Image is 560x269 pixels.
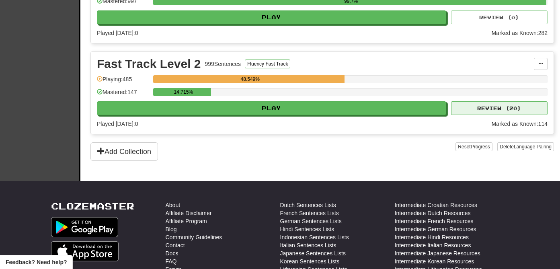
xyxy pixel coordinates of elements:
[97,121,138,127] span: Played [DATE]: 0
[51,217,119,237] img: Get it on Google Play
[97,75,149,88] div: Playing: 485
[280,249,346,257] a: Japanese Sentences Lists
[395,249,480,257] a: Intermediate Japanese Resources
[280,225,334,233] a: Hindi Sentences Lists
[395,257,474,265] a: Intermediate Korean Resources
[280,257,340,265] a: Korean Sentences Lists
[156,88,211,96] div: 14.715%
[395,209,471,217] a: Intermediate Dutch Resources
[156,75,345,83] div: 48.549%
[166,241,185,249] a: Contact
[455,142,492,151] button: ResetProgress
[451,101,548,115] button: Review (20)
[395,217,474,225] a: Intermediate French Resources
[166,233,222,241] a: Community Guidelines
[166,201,181,209] a: About
[205,60,241,68] div: 999 Sentences
[97,88,149,101] div: Mastered: 147
[395,233,469,241] a: Intermediate Hindi Resources
[395,241,471,249] a: Intermediate Italian Resources
[51,241,119,261] img: Get it on App Store
[471,144,490,150] span: Progress
[492,120,548,128] div: Marked as Known: 114
[280,233,349,241] a: Indonesian Sentences Lists
[97,10,446,24] button: Play
[166,225,177,233] a: Blog
[280,209,339,217] a: French Sentences Lists
[280,201,336,209] a: Dutch Sentences Lists
[6,258,67,266] span: Open feedback widget
[97,30,138,36] span: Played [DATE]: 0
[492,29,548,37] div: Marked as Known: 282
[90,142,158,161] button: Add Collection
[97,58,201,70] div: Fast Track Level 2
[497,142,554,151] button: DeleteLanguage Pairing
[451,10,548,24] button: Review (0)
[245,60,290,68] button: Fluency Fast Track
[166,217,207,225] a: Affiliate Program
[280,241,336,249] a: Italian Sentences Lists
[97,101,446,115] button: Play
[166,249,178,257] a: Docs
[51,201,134,211] a: Clozemaster
[395,225,476,233] a: Intermediate German Resources
[166,257,177,265] a: FAQ
[514,144,552,150] span: Language Pairing
[280,217,342,225] a: German Sentences Lists
[395,201,477,209] a: Intermediate Croatian Resources
[166,209,212,217] a: Affiliate Disclaimer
